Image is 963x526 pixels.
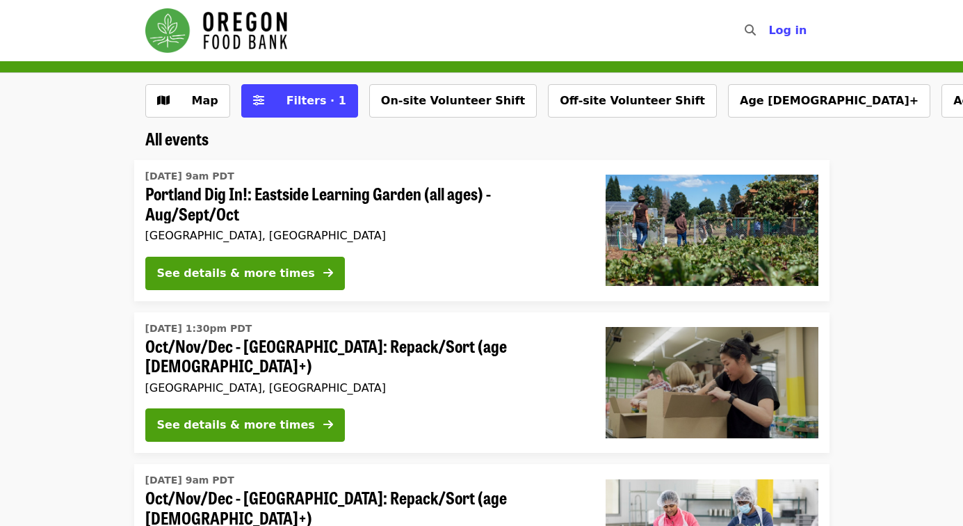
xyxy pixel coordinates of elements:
[145,408,345,442] button: See details & more times
[145,381,583,394] div: [GEOGRAPHIC_DATA], [GEOGRAPHIC_DATA]
[145,321,252,336] time: [DATE] 1:30pm PDT
[764,14,775,47] input: Search
[745,24,756,37] i: search icon
[145,84,230,118] button: Show map view
[757,17,818,45] button: Log in
[286,94,346,107] span: Filters · 1
[157,94,170,107] i: map icon
[606,327,818,438] img: Oct/Nov/Dec - Portland: Repack/Sort (age 8+) organized by Oregon Food Bank
[192,94,218,107] span: Map
[145,184,583,224] span: Portland Dig In!: Eastside Learning Garden (all ages) - Aug/Sept/Oct
[606,175,818,286] img: Portland Dig In!: Eastside Learning Garden (all ages) - Aug/Sept/Oct organized by Oregon Food Bank
[134,160,830,301] a: See details for "Portland Dig In!: Eastside Learning Garden (all ages) - Aug/Sept/Oct"
[145,336,583,376] span: Oct/Nov/Dec - [GEOGRAPHIC_DATA]: Repack/Sort (age [DEMOGRAPHIC_DATA]+)
[241,84,358,118] button: Filters (1 selected)
[548,84,717,118] button: Off-site Volunteer Shift
[253,94,264,107] i: sliders-h icon
[145,473,234,488] time: [DATE] 9am PDT
[145,257,345,290] button: See details & more times
[145,8,287,53] img: Oregon Food Bank - Home
[369,84,537,118] button: On-site Volunteer Shift
[323,418,333,431] i: arrow-right icon
[157,417,315,433] div: See details & more times
[145,229,583,242] div: [GEOGRAPHIC_DATA], [GEOGRAPHIC_DATA]
[134,312,830,454] a: See details for "Oct/Nov/Dec - Portland: Repack/Sort (age 8+)"
[145,126,209,150] span: All events
[728,84,930,118] button: Age [DEMOGRAPHIC_DATA]+
[768,24,807,37] span: Log in
[323,266,333,280] i: arrow-right icon
[145,169,234,184] time: [DATE] 9am PDT
[157,265,315,282] div: See details & more times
